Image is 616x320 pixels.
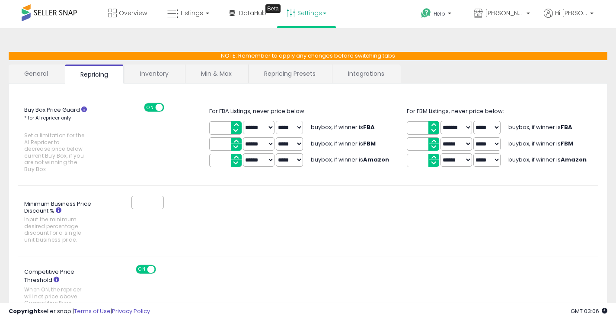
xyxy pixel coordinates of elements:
a: Repricing Presets [249,65,331,83]
span: ON [137,266,147,273]
a: Help [414,1,460,28]
b: FBA [363,123,375,131]
span: Listings [181,9,203,17]
span: Hi [PERSON_NAME] [555,9,587,17]
a: Privacy Policy [112,307,150,315]
span: For FBM Listings, never price below: [407,107,504,115]
span: ON [145,103,156,111]
span: OFF [155,266,169,273]
label: Minimum Business Price Discount % [18,197,104,247]
a: Integrations [332,65,400,83]
div: seller snap | | [9,307,150,316]
span: buybox, if winner is [311,155,389,164]
span: buybox, if winner is [508,155,587,164]
p: NOTE: Remember to apply any changes before switching tabs [9,52,607,60]
a: Inventory [124,65,184,83]
span: [PERSON_NAME] Goods LLC [485,9,524,17]
span: buybox, if winner is [508,123,572,131]
span: For FBA Listings, never price below: [209,107,306,115]
b: FBM [561,139,573,148]
span: Input the minimum desired percentage discount for a single unit business price. [24,216,86,243]
a: Repricing [65,65,124,84]
span: OFF [163,103,176,111]
span: buybox, if winner is [311,123,375,131]
span: Set a limitation for the AI Repricer to decrease price below current Buy Box, if you are not winn... [24,132,86,172]
i: Get Help [421,8,431,19]
div: Tooltip anchor [265,4,281,13]
small: * for AI repricer only [24,114,71,121]
b: Amazon [363,155,389,164]
span: DataHub [239,9,266,17]
a: Terms of Use [74,307,111,315]
b: FBA [561,123,572,131]
span: When ON, the repricer will not price above Competitive Price Threshold when available [24,286,86,320]
a: Min & Max [185,65,247,83]
span: Help [434,10,445,17]
b: FBM [363,139,376,148]
label: Buy Box Price Guard [18,103,104,177]
a: General [9,65,64,83]
span: Overview [119,9,147,17]
strong: Copyright [9,307,40,315]
span: buybox, if winner is [508,139,573,148]
span: 2025-09-11 03:06 GMT [571,307,607,315]
a: Hi [PERSON_NAME] [544,9,594,28]
b: Amazon [561,155,587,164]
span: buybox, if winner is [311,139,376,148]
